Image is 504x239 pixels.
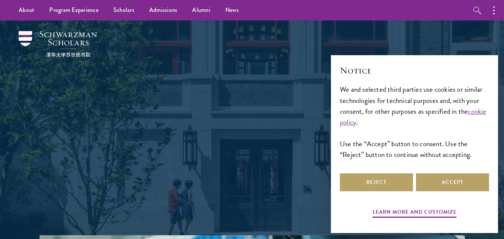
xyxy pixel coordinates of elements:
[373,207,457,219] button: Learn more and customize
[340,173,413,191] button: Reject
[340,106,486,128] a: cookie policy
[340,84,489,160] div: We and selected third parties use cookies or similar technologies for technical purposes and, wit...
[340,64,489,77] h2: Notice
[19,31,97,57] img: Schwarzman Scholars
[416,173,489,191] button: Accept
